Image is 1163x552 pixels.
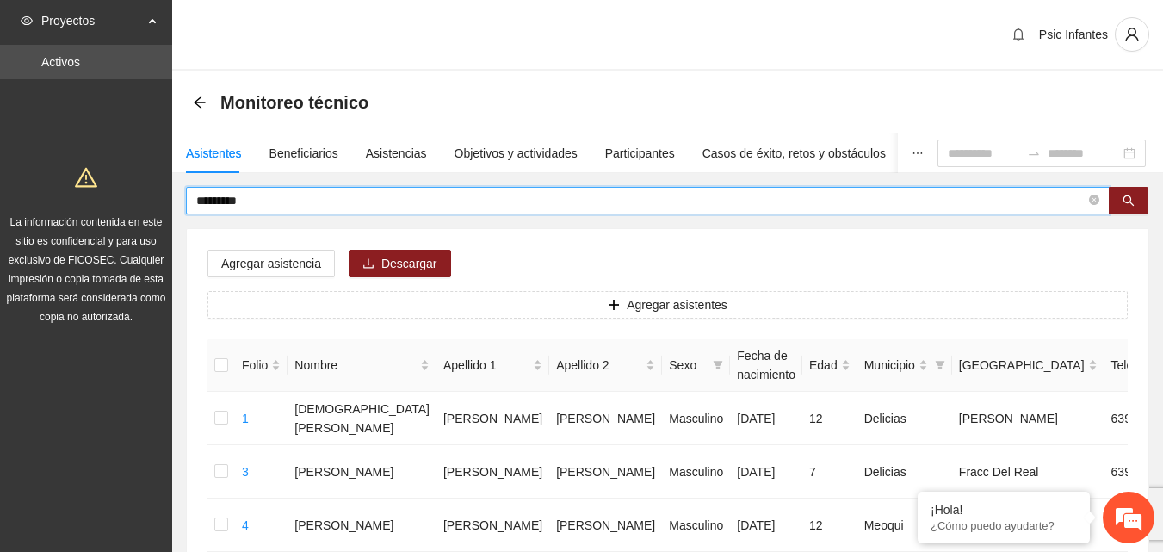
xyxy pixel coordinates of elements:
div: Chatear ahora [93,405,244,437]
div: Minimizar ventana de chat en vivo [282,9,324,50]
td: Delicias [857,392,952,445]
span: Descargar [381,254,437,273]
th: Fecha de nacimiento [730,339,802,392]
td: [DATE] [730,445,802,499]
td: [PERSON_NAME] [288,445,436,499]
div: Beneficiarios [269,144,338,163]
td: [PERSON_NAME] [436,499,549,552]
td: 12 [802,392,857,445]
td: Meoqui [857,499,952,552]
span: Folio [242,356,268,375]
td: Masculino [662,499,730,552]
span: No hay ninguna conversación en curso [43,204,294,379]
span: filter [935,360,945,370]
span: Apellido 1 [443,356,529,375]
span: download [362,257,374,271]
p: ¿Cómo puedo ayudarte? [931,519,1077,532]
td: Fracc Del Real [952,445,1104,499]
td: [PERSON_NAME] [952,392,1104,445]
span: Proyectos [41,3,143,38]
span: bell [1005,28,1031,41]
span: Psic Infantes [1039,28,1108,41]
button: bell [1005,21,1032,48]
span: Monitoreo técnico [220,89,368,116]
div: Asistentes [186,144,242,163]
th: Edad [802,339,857,392]
span: Nombre [294,356,417,375]
div: Asistencias [366,144,427,163]
span: close-circle [1089,193,1099,209]
td: [PERSON_NAME] [436,445,549,499]
span: Agregar asistencia [221,254,321,273]
span: [GEOGRAPHIC_DATA] [959,356,1085,375]
span: Edad [809,356,838,375]
span: warning [75,166,97,189]
td: 7 [802,445,857,499]
td: [DATE] [730,392,802,445]
button: plusAgregar asistentes [207,291,1128,319]
a: 4 [242,518,249,532]
button: user [1115,17,1149,52]
span: filter [713,360,723,370]
span: filter [931,352,949,378]
div: Casos de éxito, retos y obstáculos [702,144,886,163]
th: Folio [235,339,288,392]
td: Delicias [857,445,952,499]
th: Apellido 2 [549,339,662,392]
td: Masculino [662,445,730,499]
th: Apellido 1 [436,339,549,392]
span: filter [709,352,727,378]
div: ¡Hola! [931,503,1077,517]
span: search [1123,195,1135,208]
td: 12 [802,499,857,552]
a: Activos [41,55,80,69]
div: Conversaciones [90,89,289,110]
span: eye [21,15,33,27]
td: [PERSON_NAME] [549,499,662,552]
span: to [1027,146,1041,160]
span: La información contenida en este sitio es confidencial y para uso exclusivo de FICOSEC. Cualquier... [7,216,166,323]
td: [DATE] [730,499,802,552]
th: Colonia [952,339,1104,392]
div: Objetivos y actividades [455,144,578,163]
a: 3 [242,465,249,479]
td: [PERSON_NAME] [549,392,662,445]
span: Agregar asistentes [627,295,727,314]
span: plus [608,299,620,313]
td: [PERSON_NAME] [549,445,662,499]
button: search [1109,187,1148,214]
button: Agregar asistencia [207,250,335,277]
span: ellipsis [912,147,924,159]
span: swap-right [1027,146,1041,160]
th: Municipio [857,339,952,392]
th: Nombre [288,339,436,392]
span: user [1116,27,1148,42]
span: Apellido 2 [556,356,642,375]
td: [DEMOGRAPHIC_DATA][PERSON_NAME] [288,392,436,445]
span: arrow-left [193,96,207,109]
span: close-circle [1089,195,1099,205]
div: Participantes [605,144,675,163]
div: Back [193,96,207,110]
span: Municipio [864,356,915,375]
button: ellipsis [898,133,937,173]
td: [PERSON_NAME] [288,499,436,552]
a: 1 [242,412,249,425]
button: downloadDescargar [349,250,451,277]
td: [PERSON_NAME] [436,392,549,445]
td: Masculino [662,392,730,445]
span: Sexo [669,356,706,375]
